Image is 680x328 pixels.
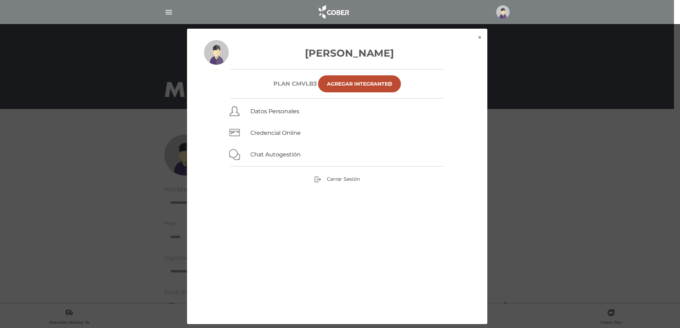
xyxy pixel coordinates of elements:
img: profile-placeholder.svg [204,40,229,65]
a: Cerrar Sesión [314,175,360,182]
a: Agregar Integrante [318,75,401,92]
img: profile-placeholder.svg [496,5,510,19]
a: Credencial Online [250,130,301,136]
span: Cerrar Sesión [327,176,360,182]
button: × [472,29,487,46]
a: Chat Autogestión [250,151,301,158]
h6: Plan CMVLB3 [273,80,317,87]
h3: [PERSON_NAME] [204,46,470,61]
img: sign-out.png [314,176,321,183]
a: Datos Personales [250,108,299,115]
img: logo_cober_home-white.png [315,4,352,21]
img: Cober_menu-lines-white.svg [164,8,173,17]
